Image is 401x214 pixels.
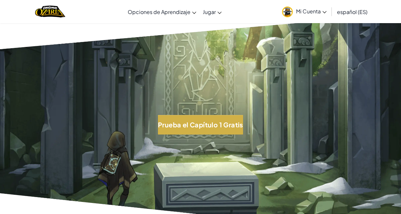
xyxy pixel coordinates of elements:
span: Opciones de Aprendizaje [128,8,190,15]
a: español (ES) [334,3,371,21]
img: avatar [282,7,293,17]
span: Mi Cuenta [296,8,327,15]
a: Opciones de Aprendizaje [124,3,200,21]
a: Jugar [200,3,225,21]
span: Jugar [203,8,216,15]
a: Ozaria by CodeCombat logo [35,5,65,18]
img: Home [35,5,65,18]
button: Prueba el Capítulo 1 Gratis [158,115,243,135]
span: español (ES) [337,8,368,15]
a: Mi Cuenta [279,1,330,22]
